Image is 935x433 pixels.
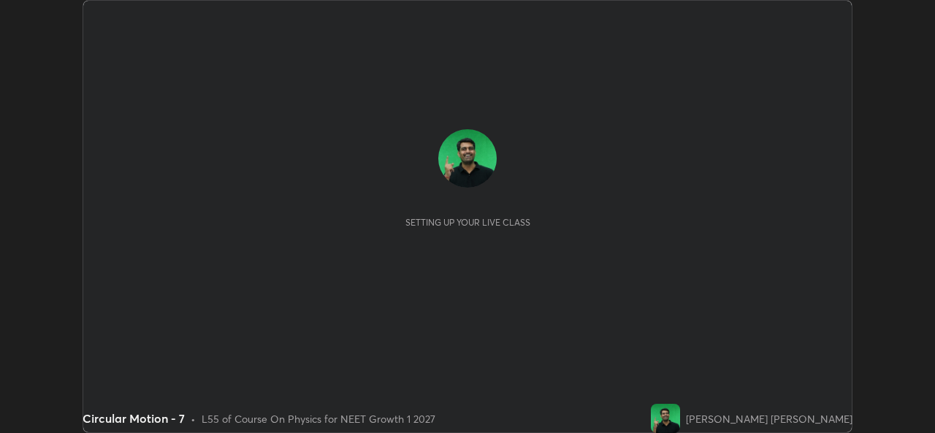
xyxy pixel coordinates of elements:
div: L55 of Course On Physics for NEET Growth 1 2027 [202,411,435,426]
div: Circular Motion - 7 [83,410,185,427]
div: [PERSON_NAME] [PERSON_NAME] [686,411,852,426]
div: Setting up your live class [405,217,530,228]
img: 53243d61168c4ba19039909d99802f93.jpg [651,404,680,433]
div: • [191,411,196,426]
img: 53243d61168c4ba19039909d99802f93.jpg [438,129,497,188]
